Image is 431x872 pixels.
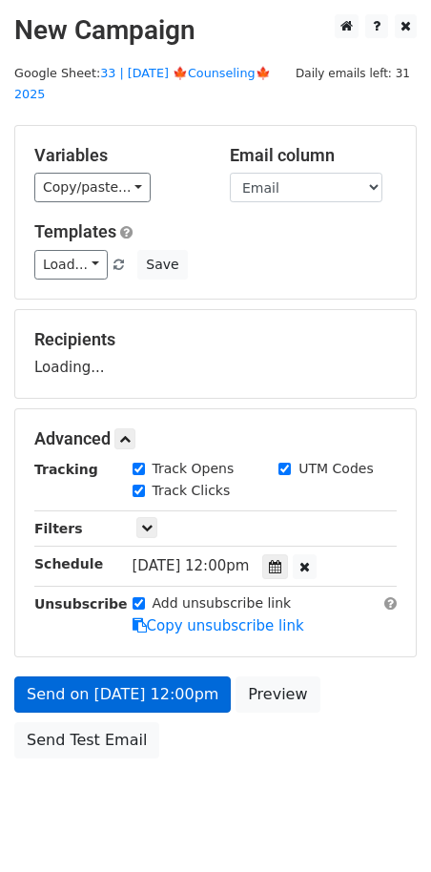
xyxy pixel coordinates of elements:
[236,676,319,713] a: Preview
[336,780,431,872] iframe: Chat Widget
[133,617,304,634] a: Copy unsubscribe link
[34,428,397,449] h5: Advanced
[34,173,151,202] a: Copy/paste...
[34,462,98,477] strong: Tracking
[14,66,271,102] a: 33 | [DATE] 🍁Counseling🍁 2025
[34,145,201,166] h5: Variables
[34,521,83,536] strong: Filters
[230,145,397,166] h5: Email column
[34,250,108,280] a: Load...
[34,556,103,571] strong: Schedule
[14,66,271,102] small: Google Sheet:
[133,557,250,574] span: [DATE] 12:00pm
[14,676,231,713] a: Send on [DATE] 12:00pm
[153,481,231,501] label: Track Clicks
[14,722,159,758] a: Send Test Email
[153,593,292,613] label: Add unsubscribe link
[34,329,397,379] div: Loading...
[14,14,417,47] h2: New Campaign
[137,250,187,280] button: Save
[34,329,397,350] h5: Recipients
[34,596,128,612] strong: Unsubscribe
[298,459,373,479] label: UTM Codes
[289,66,417,80] a: Daily emails left: 31
[153,459,235,479] label: Track Opens
[34,221,116,241] a: Templates
[289,63,417,84] span: Daily emails left: 31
